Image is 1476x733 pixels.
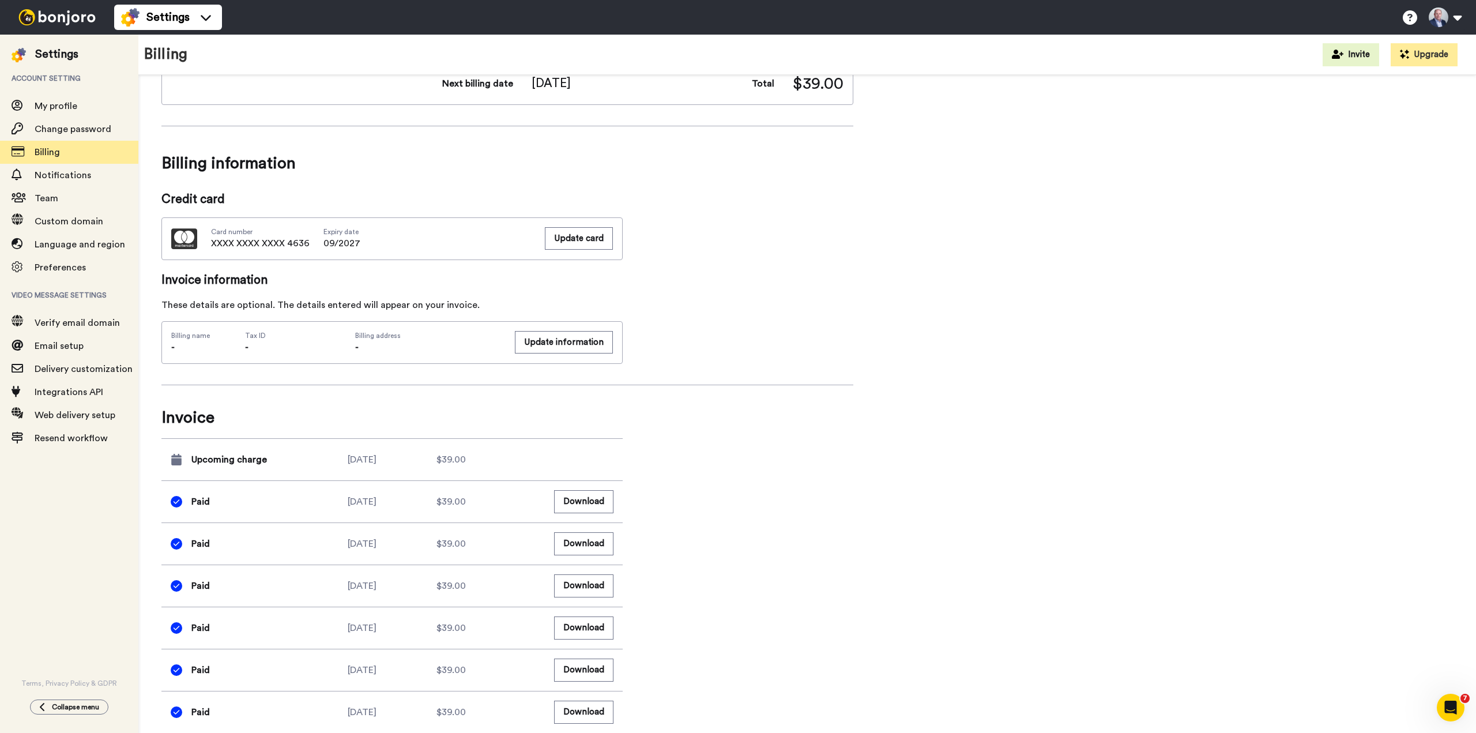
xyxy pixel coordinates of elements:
[35,240,125,249] span: Language and region
[348,663,436,677] div: [DATE]
[323,236,360,250] span: 09/2027
[436,537,466,551] span: $39.00
[348,453,436,467] div: [DATE]
[1460,694,1470,703] span: 7
[436,579,466,593] span: $39.00
[161,298,623,312] div: These details are optional. The details entered will appear on your invoice.
[752,77,774,91] span: Total
[146,9,190,25] span: Settings
[323,227,360,236] span: Expiry date
[436,663,466,677] span: $39.00
[554,574,613,597] button: Download
[1437,694,1464,721] iframe: Intercom live chat
[12,48,26,62] img: settings-colored.svg
[436,621,466,635] span: $39.00
[121,8,140,27] img: settings-colored.svg
[30,700,108,715] button: Collapse menu
[191,537,210,551] span: Paid
[35,341,84,351] span: Email setup
[35,102,77,111] span: My profile
[35,46,78,62] div: Settings
[211,236,310,250] span: XXXX XXXX XXXX 4636
[436,705,466,719] span: $39.00
[52,702,99,712] span: Collapse menu
[171,343,175,352] span: -
[436,453,525,467] div: $39.00
[161,147,853,179] span: Billing information
[35,364,133,374] span: Delivery customization
[793,72,844,95] span: $39.00
[35,263,86,272] span: Preferences
[1323,43,1379,66] button: Invite
[191,621,210,635] span: Paid
[161,406,623,429] span: Invoice
[355,331,502,340] span: Billing address
[161,191,623,208] span: Credit card
[554,617,613,639] button: Download
[171,331,210,340] span: Billing name
[191,663,210,677] span: Paid
[245,343,248,352] span: -
[245,331,266,340] span: Tax ID
[348,495,436,509] div: [DATE]
[191,705,210,719] span: Paid
[348,621,436,635] div: [DATE]
[554,532,613,555] button: Download
[442,77,513,91] span: Next billing date
[35,194,58,203] span: Team
[35,411,115,420] span: Web delivery setup
[191,495,210,509] span: Paid
[1391,43,1458,66] button: Upgrade
[211,227,310,236] span: Card number
[348,579,436,593] div: [DATE]
[515,331,613,354] button: Update information
[348,705,436,719] div: [DATE]
[35,434,108,443] span: Resend workflow
[35,217,103,226] span: Custom domain
[532,75,571,92] span: [DATE]
[35,148,60,157] span: Billing
[35,388,103,397] span: Integrations API
[554,659,613,681] button: Download
[348,537,436,551] div: [DATE]
[161,272,623,289] span: Invoice information
[545,227,613,250] button: Update card
[144,46,187,63] h1: Billing
[35,171,91,180] span: Notifications
[355,343,359,352] span: -
[14,9,100,25] img: bj-logo-header-white.svg
[191,453,267,467] span: Upcoming charge
[191,579,210,593] span: Paid
[35,318,120,328] span: Verify email domain
[35,125,111,134] span: Change password
[554,701,613,723] button: Download
[436,495,466,509] span: $39.00
[554,490,613,513] button: Download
